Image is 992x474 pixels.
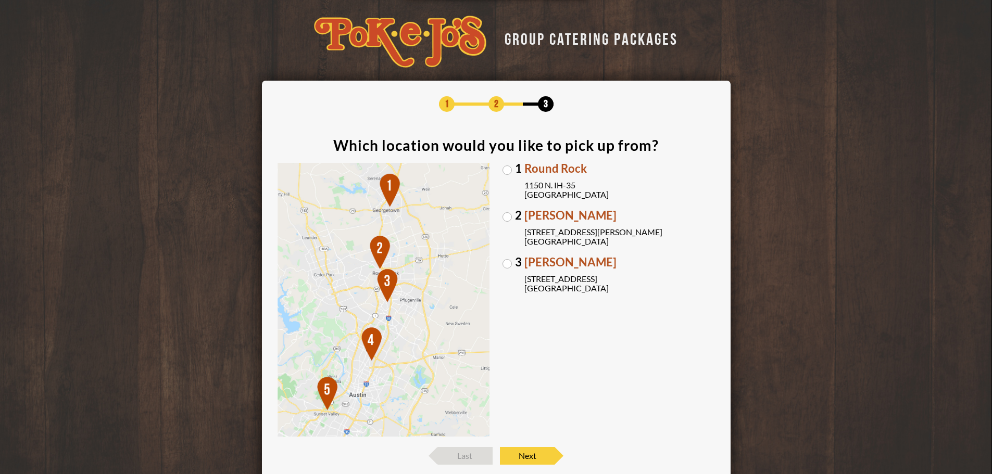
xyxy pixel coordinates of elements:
[515,163,522,174] span: 1
[314,16,486,68] img: logo-34603ddf.svg
[500,447,555,465] span: Next
[438,447,493,465] span: Last
[515,257,522,268] span: 3
[538,96,554,112] span: 3
[333,138,659,152] div: Which location would you like to pick up from?
[524,210,715,221] span: [PERSON_NAME]
[524,181,715,199] span: 1150 N. IH-35 [GEOGRAPHIC_DATA]
[278,163,490,437] img: Map of Locations
[524,163,715,174] span: Round Rock
[488,96,504,112] span: 2
[497,27,678,47] div: GROUP CATERING PACKAGES
[524,257,715,268] span: [PERSON_NAME]
[524,274,715,293] span: [STREET_ADDRESS] [GEOGRAPHIC_DATA]
[515,210,522,221] span: 2
[439,96,455,112] span: 1
[524,227,715,246] span: [STREET_ADDRESS][PERSON_NAME] [GEOGRAPHIC_DATA]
